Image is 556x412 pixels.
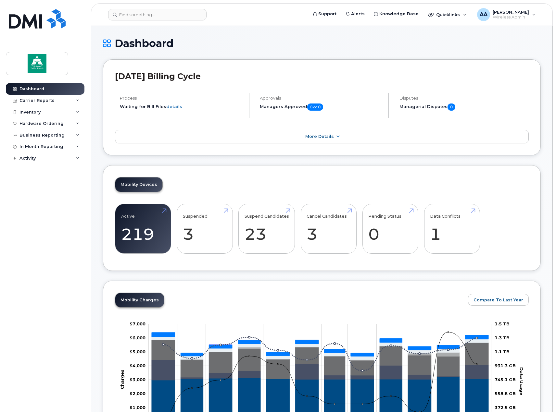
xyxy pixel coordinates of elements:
tspan: 372.5 GB [495,405,516,410]
g: $0 [130,335,145,340]
a: Suspended 3 [183,207,227,250]
h1: Dashboard [103,38,541,49]
tspan: Charges [120,370,125,389]
a: Pending Status 0 [368,207,412,250]
tspan: 931.3 GB [495,363,516,368]
button: Compare To Last Year [468,294,529,306]
tspan: 1.1 TB [495,349,510,354]
g: GST [152,333,488,356]
h5: Managerial Disputes [399,103,529,111]
g: $0 [130,363,145,368]
h4: Disputes [399,96,529,101]
tspan: $2,000 [130,391,145,396]
g: $0 [130,321,145,326]
tspan: $6,000 [130,335,145,340]
g: $0 [130,377,145,382]
g: Data [152,340,488,379]
a: Mobility Devices [115,177,162,192]
tspan: $1,000 [130,405,145,410]
g: $0 [130,349,145,354]
a: Mobility Charges [115,293,164,307]
tspan: $7,000 [130,321,145,326]
tspan: $3,000 [130,377,145,382]
h4: Approvals [260,96,383,101]
a: Data Conflicts 1 [430,207,474,250]
span: 0 [448,103,455,111]
span: Compare To Last Year [474,297,523,303]
a: details [166,104,182,109]
g: Roaming [152,360,488,380]
h4: Process [120,96,243,101]
tspan: 1.5 TB [495,321,510,326]
a: Active 219 [121,207,165,250]
tspan: 745.1 GB [495,377,516,382]
a: Cancel Candidates 3 [307,207,350,250]
tspan: 558.8 GB [495,391,516,396]
li: Waiting for Bill Files [120,103,243,110]
a: Suspend Candidates 23 [245,207,289,250]
g: $0 [130,405,145,410]
tspan: $4,000 [130,363,145,368]
span: 0 of 0 [307,103,323,111]
tspan: Data Usage [519,367,524,395]
g: $0 [130,391,145,396]
span: More Details [305,134,334,139]
tspan: 1.3 TB [495,335,510,340]
h5: Managers Approved [260,103,383,111]
tspan: $5,000 [130,349,145,354]
h2: [DATE] Billing Cycle [115,71,529,81]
